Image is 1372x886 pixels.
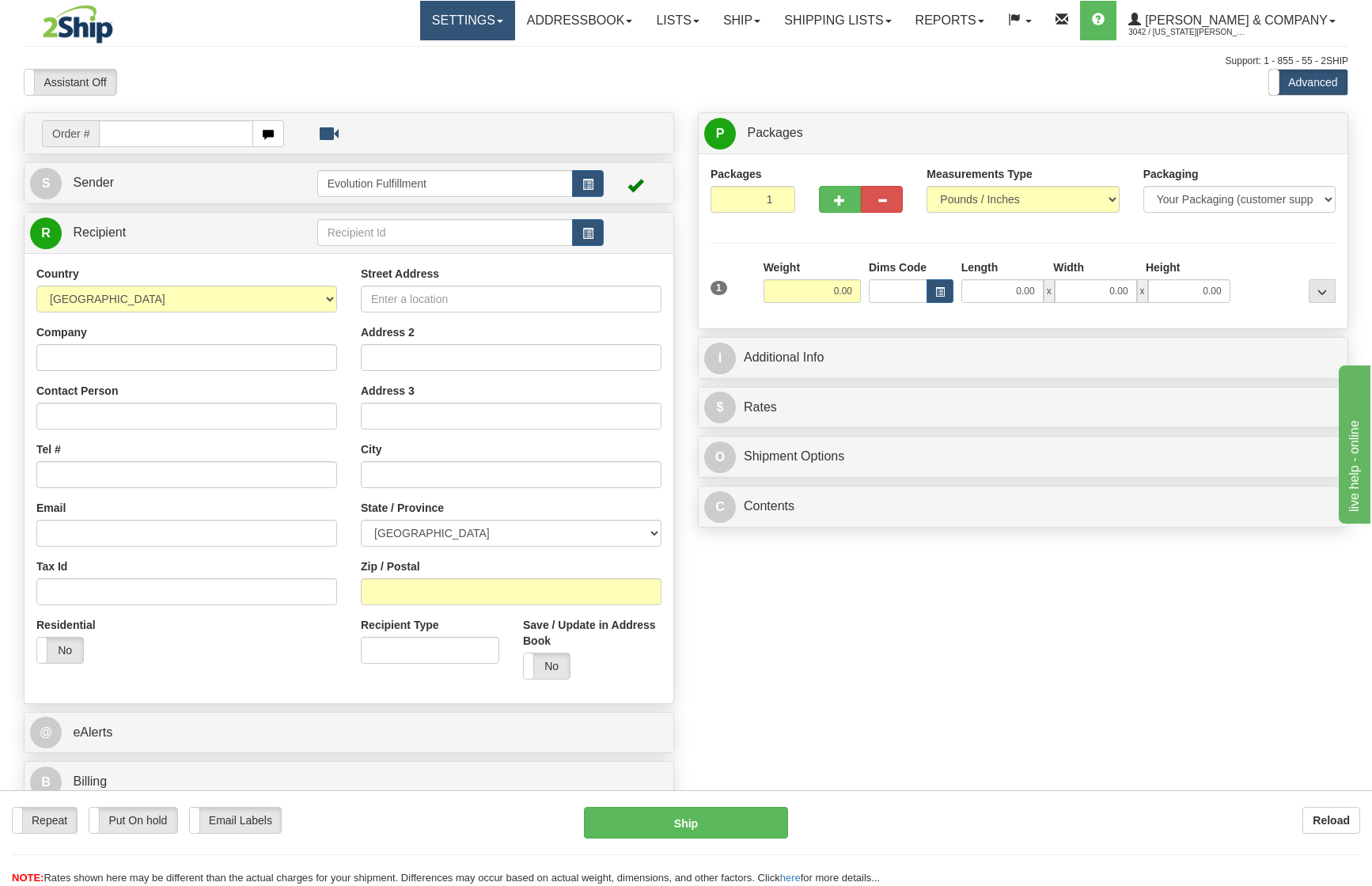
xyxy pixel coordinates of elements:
a: here [780,872,801,884]
span: 1 [711,281,727,295]
label: Dims Code [869,259,927,275]
span: eAlerts [73,725,112,739]
input: Recipient Id [317,219,574,246]
input: Enter a location [361,286,661,312]
span: Packages [747,126,802,139]
label: State / Province [361,500,444,516]
span: O [704,441,736,473]
a: Lists [644,1,711,40]
label: Street Address [361,266,439,282]
a: S Sender [30,167,317,199]
div: Support: 1 - 855 - 55 - 2SHIP [24,55,1348,68]
a: P Packages [704,117,1342,150]
button: Reload [1302,807,1360,834]
label: Address 3 [361,383,415,399]
label: Packaging [1143,166,1199,182]
span: B [30,767,62,798]
label: Repeat [13,808,77,833]
span: P [704,118,736,150]
span: Sender [73,176,114,189]
span: Billing [73,774,107,788]
a: Reports [904,1,996,40]
span: NOTE: [12,872,44,884]
label: Tel # [36,441,61,457]
a: IAdditional Info [704,342,1342,374]
label: Email Labels [190,808,282,833]
span: @ [30,717,62,748]
a: Addressbook [515,1,645,40]
label: No [524,653,570,679]
label: Measurements Type [927,166,1033,182]
iframe: chat widget [1336,362,1370,524]
span: C [704,491,736,523]
span: R [30,218,62,249]
div: ... [1309,279,1336,303]
a: B Billing [30,766,668,798]
b: Reload [1313,814,1350,827]
label: Tax Id [36,558,67,574]
a: R Recipient [30,217,285,249]
label: Contact Person [36,383,118,399]
label: Residential [36,617,96,633]
label: Height [1146,259,1181,275]
span: $ [704,392,736,423]
input: Sender Id [317,170,574,197]
label: Width [1053,259,1084,275]
label: Weight [764,259,800,275]
span: S [30,168,62,199]
label: Email [36,500,66,516]
label: Company [36,324,87,340]
a: Settings [420,1,515,40]
span: x [1137,279,1148,303]
label: Put On hold [89,808,177,833]
span: Recipient [73,225,126,239]
label: Packages [711,166,762,182]
label: Save / Update in Address Book [523,617,661,649]
label: Country [36,266,79,282]
a: [PERSON_NAME] & Company 3042 / [US_STATE][PERSON_NAME] [1116,1,1347,40]
span: Order # [42,120,99,147]
label: No [37,638,83,663]
span: I [704,343,736,374]
label: Assistant Off [25,70,116,95]
span: x [1044,279,1055,303]
div: live help - online [12,9,146,28]
label: Zip / Postal [361,558,420,574]
img: logo3042.jpg [24,4,132,44]
a: $Rates [704,392,1342,424]
a: Shipping lists [772,1,903,40]
span: [PERSON_NAME] & Company [1141,13,1328,27]
label: Address 2 [361,324,415,340]
label: Length [961,259,999,275]
a: OShipment Options [704,441,1342,473]
button: Ship [584,807,789,839]
a: Ship [711,1,772,40]
label: Advanced [1269,70,1347,95]
a: @ eAlerts [30,717,668,749]
a: CContents [704,490,1342,523]
label: City [361,441,381,457]
label: Recipient Type [361,617,439,633]
span: 3042 / [US_STATE][PERSON_NAME] [1128,25,1247,40]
